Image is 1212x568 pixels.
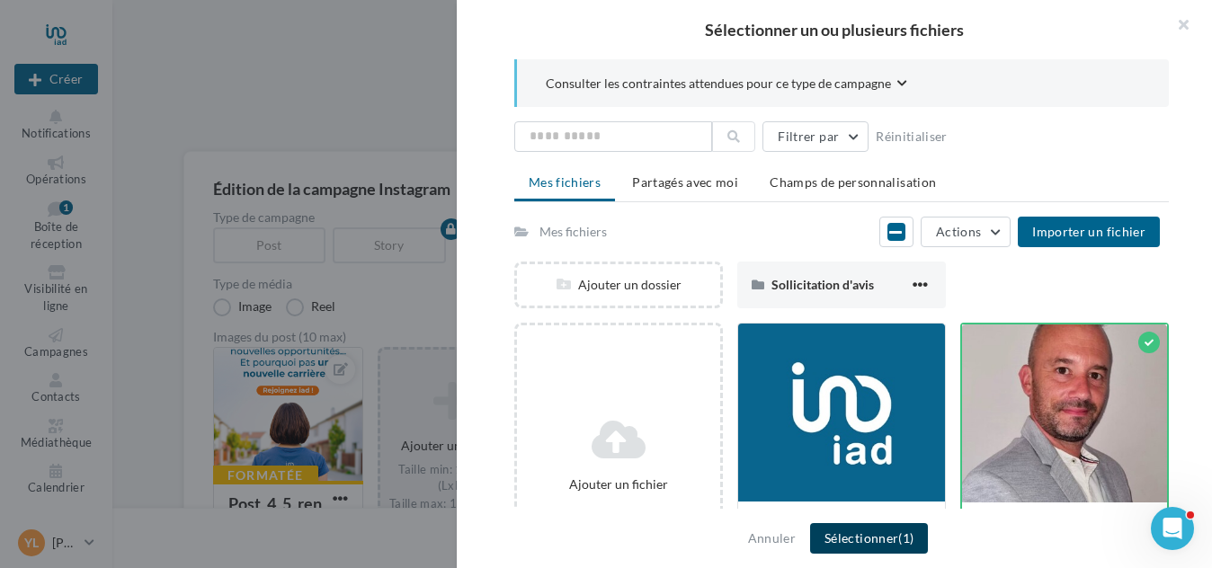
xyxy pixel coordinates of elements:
iframe: Intercom live chat [1151,507,1194,550]
div: Ajouter un fichier [524,475,713,493]
span: Champs de personnalisation [770,174,936,190]
span: (1) [898,530,913,546]
button: Actions [921,217,1011,247]
h2: Sélectionner un ou plusieurs fichiers [486,22,1183,38]
span: Consulter les contraintes attendues pour ce type de campagne [546,75,891,93]
span: Sollicitation d'avis [771,277,874,292]
button: Réinitialiser [869,126,955,147]
button: Importer un fichier [1018,217,1160,247]
span: Importer un fichier [1032,224,1145,239]
div: Ajouter un dossier [517,276,720,294]
button: Filtrer par [762,121,869,152]
span: Mes fichiers [529,174,601,190]
div: Mes fichiers [539,223,607,241]
span: Actions [936,224,981,239]
button: Annuler [741,528,803,549]
span: Partagés avec moi [632,174,738,190]
button: Sélectionner(1) [810,523,928,554]
button: Consulter les contraintes attendues pour ce type de campagne [546,74,907,96]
